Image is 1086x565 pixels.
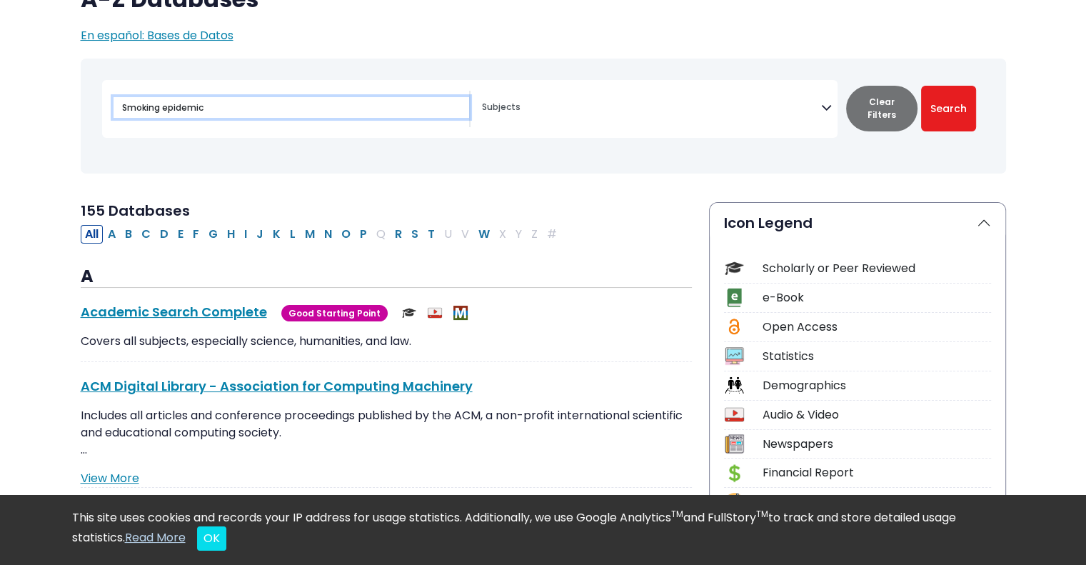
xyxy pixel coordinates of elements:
[402,306,416,320] img: Scholarly or Peer Reviewed
[921,86,976,131] button: Submit for Search Results
[763,464,991,481] div: Financial Report
[710,203,1005,243] button: Icon Legend
[81,225,563,241] div: Alpha-list to filter by first letter of database name
[137,225,155,244] button: Filter Results C
[482,103,821,114] textarea: Search
[81,27,233,44] a: En español: Bases de Datos
[725,376,744,395] img: Icon Demographics
[474,225,494,244] button: Filter Results W
[846,86,917,131] button: Clear Filters
[407,225,423,244] button: Filter Results S
[356,225,371,244] button: Filter Results P
[188,225,203,244] button: Filter Results F
[281,305,388,321] span: Good Starting Point
[756,508,768,520] sup: TM
[337,225,355,244] button: Filter Results O
[268,225,285,244] button: Filter Results K
[81,407,692,459] p: Includes all articles and conference proceedings published by the ACM, a non-profit international...
[252,225,268,244] button: Filter Results J
[725,464,744,483] img: Icon Financial Report
[725,493,744,512] img: Icon Company Information
[423,225,439,244] button: Filter Results T
[223,225,239,244] button: Filter Results H
[301,225,319,244] button: Filter Results M
[156,225,173,244] button: Filter Results D
[81,303,267,321] a: Academic Search Complete
[763,377,991,394] div: Demographics
[725,346,744,366] img: Icon Statistics
[104,225,120,244] button: Filter Results A
[763,348,991,365] div: Statistics
[763,289,991,306] div: e-Book
[81,266,692,288] h3: A
[763,436,991,453] div: Newspapers
[320,225,336,244] button: Filter Results N
[174,225,188,244] button: Filter Results E
[81,470,139,486] a: View More
[725,434,744,454] img: Icon Newspapers
[72,509,1015,551] div: This site uses cookies and records your IP address for usage statistics. Additionally, we use Goo...
[671,508,683,520] sup: TM
[763,494,991,511] div: Company Information
[81,377,473,395] a: ACM Digital Library - Association for Computing Machinery
[240,225,251,244] button: Filter Results I
[81,59,1006,174] nav: Search filters
[204,225,222,244] button: Filter Results G
[286,225,300,244] button: Filter Results L
[763,319,991,336] div: Open Access
[763,260,991,277] div: Scholarly or Peer Reviewed
[81,225,103,244] button: All
[453,306,468,320] img: MeL (Michigan electronic Library)
[121,225,136,244] button: Filter Results B
[197,526,226,551] button: Close
[725,288,744,307] img: Icon e-Book
[125,529,186,546] a: Read More
[114,97,469,118] input: Search database by title or keyword
[428,306,442,320] img: Audio & Video
[725,259,744,278] img: Icon Scholarly or Peer Reviewed
[391,225,406,244] button: Filter Results R
[725,405,744,424] img: Icon Audio & Video
[81,333,692,350] p: Covers all subjects, especially science, humanities, and law.
[763,406,991,424] div: Audio & Video
[81,201,190,221] span: 155 Databases
[725,317,743,336] img: Icon Open Access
